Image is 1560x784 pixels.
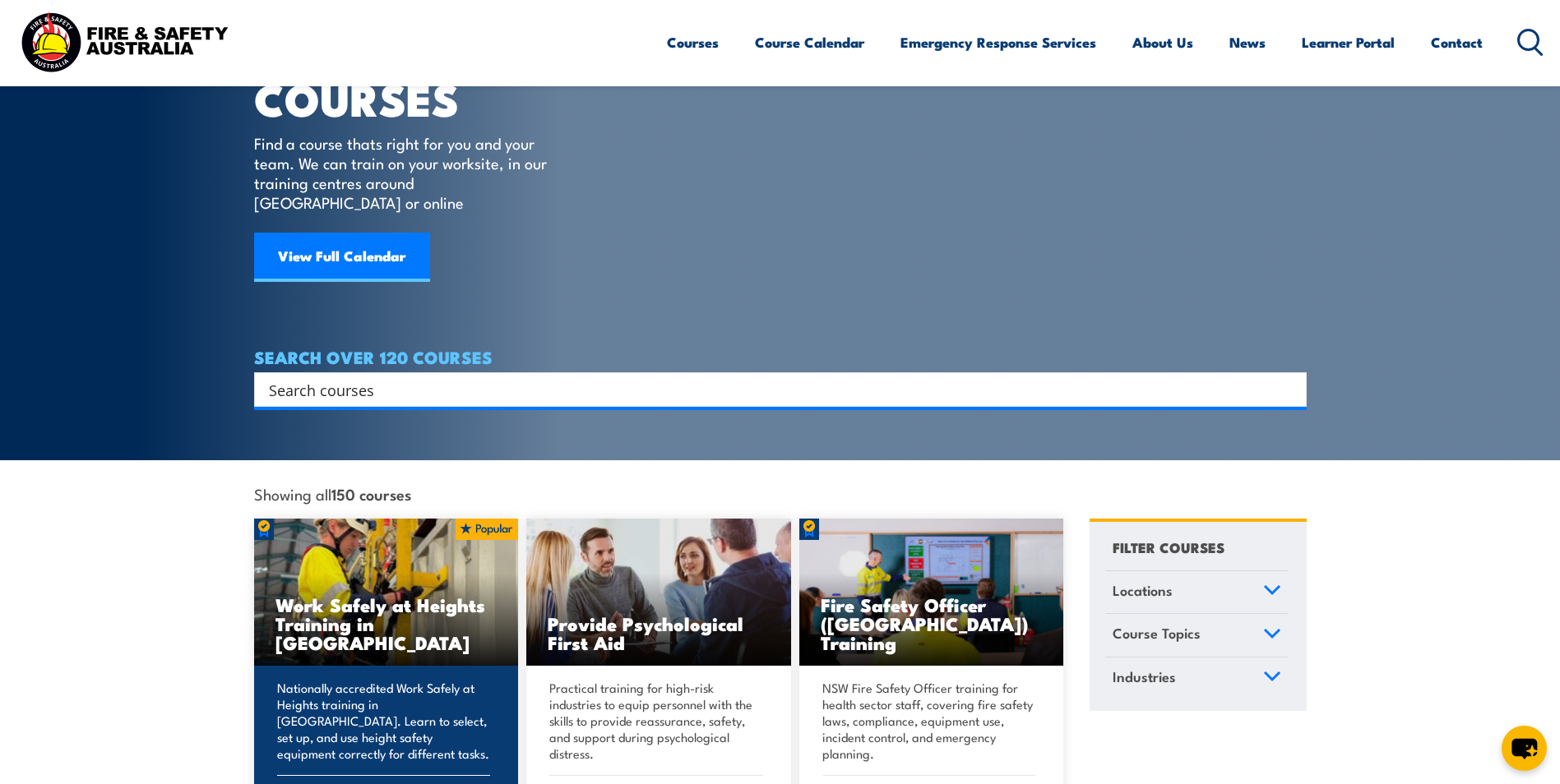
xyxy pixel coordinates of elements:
[799,519,1064,666] img: Fire Safety Advisor
[254,233,430,282] a: View Full Calendar
[549,680,763,762] p: Practical training for high-risk industries to equip personnel with the skills to provide reassur...
[755,21,864,64] a: Course Calendar
[331,482,411,505] strong: 150 courses
[900,21,1096,64] a: Emergency Response Services
[254,79,571,118] h1: COURSES
[1113,536,1224,558] h4: FILTER COURSES
[1105,614,1289,657] a: Course Topics
[254,485,411,502] span: Showing all
[1113,622,1201,644] span: Course Topics
[254,133,554,212] p: Find a course thats right for you and your team. We can train on your worksite, in our training c...
[272,378,1274,401] form: Search form
[526,519,791,666] a: Provide Psychological First Aid
[1229,21,1266,64] a: News
[277,680,491,762] p: Nationally accredited Work Safely at Heights training in [GEOGRAPHIC_DATA]. Learn to select, set ...
[548,614,770,652] h3: Provide Psychological First Aid
[1105,571,1289,614] a: Locations
[1105,657,1289,700] a: Industries
[1302,21,1395,64] a: Learner Portal
[254,348,1307,366] h4: SEARCH OVER 120 COURSES
[799,519,1064,666] a: Fire Safety Officer ([GEOGRAPHIC_DATA]) Training
[822,680,1036,762] p: NSW Fire Safety Officer training for health sector staff, covering fire safety laws, compliance, ...
[1113,666,1176,688] span: Industries
[269,377,1271,402] input: Search input
[254,519,519,666] img: Work Safely at Heights Training (1)
[275,595,498,652] h3: Work Safely at Heights Training in [GEOGRAPHIC_DATA]
[1113,579,1173,602] span: Locations
[1431,21,1483,64] a: Contact
[254,519,519,666] a: Work Safely at Heights Training in [GEOGRAPHIC_DATA]
[1278,378,1301,401] button: Search magnifier button
[821,595,1043,652] h3: Fire Safety Officer ([GEOGRAPHIC_DATA]) Training
[1502,726,1547,771] button: chat-button
[526,519,791,666] img: Mental Health First Aid Training Course from Fire & Safety Australia
[1132,21,1193,64] a: About Us
[667,21,719,64] a: Courses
